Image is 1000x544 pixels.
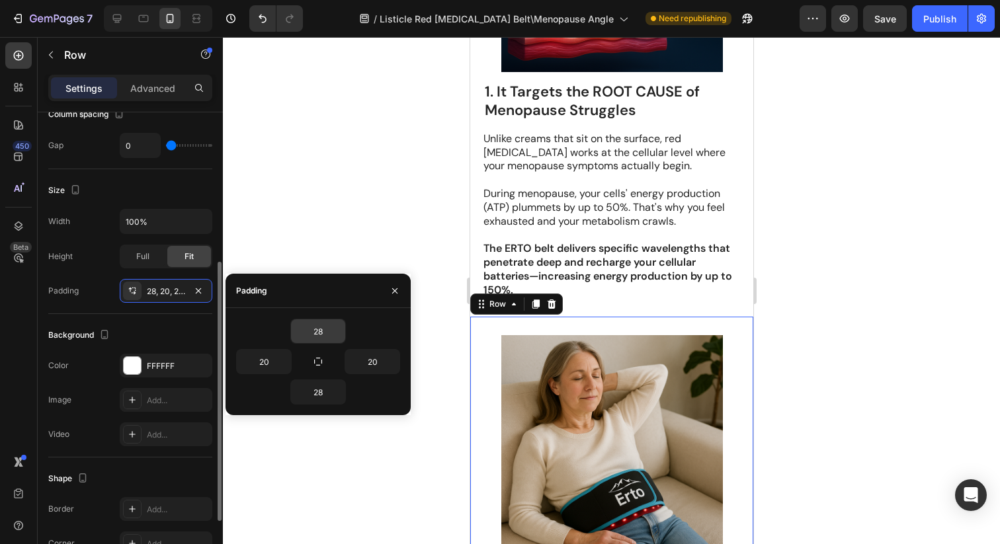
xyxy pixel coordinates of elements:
[236,285,267,297] div: Padding
[120,134,160,157] input: Auto
[470,37,753,544] iframe: Design area
[912,5,968,32] button: Publish
[48,139,63,151] div: Gap
[48,285,79,297] div: Padding
[147,360,209,372] div: FFFFFF
[48,428,69,440] div: Video
[10,242,32,253] div: Beta
[345,350,399,373] input: Auto
[147,429,209,441] div: Add...
[87,11,93,26] p: 7
[48,251,73,262] div: Height
[48,106,127,124] div: Column spacing
[48,327,112,344] div: Background
[130,81,175,95] p: Advanced
[48,503,74,515] div: Border
[291,319,345,343] input: Auto
[185,251,194,262] span: Fit
[17,261,38,273] div: Row
[237,350,291,373] input: Auto
[374,12,377,26] span: /
[13,141,32,151] div: 450
[136,251,149,262] span: Full
[923,12,956,26] div: Publish
[147,395,209,407] div: Add...
[48,394,71,406] div: Image
[955,479,987,511] div: Open Intercom Messenger
[380,12,614,26] span: Listicle Red [MEDICAL_DATA] Belt\Menopause Angle
[48,470,91,488] div: Shape
[249,5,303,32] div: Undo/Redo
[291,380,345,404] input: Auto
[5,5,99,32] button: 7
[31,298,253,520] img: gempages_559247950132282349-33a3c703-54b1-4809-b0c3-44f4d78aa764.png
[48,182,83,200] div: Size
[147,286,185,297] div: 28, 20, 28, 20
[65,81,103,95] p: Settings
[659,13,726,24] span: Need republishing
[874,13,896,24] span: Save
[147,504,209,516] div: Add...
[120,210,212,233] input: Auto
[48,215,70,227] div: Width
[48,360,69,371] div: Color
[64,47,177,63] p: Row
[863,5,907,32] button: Save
